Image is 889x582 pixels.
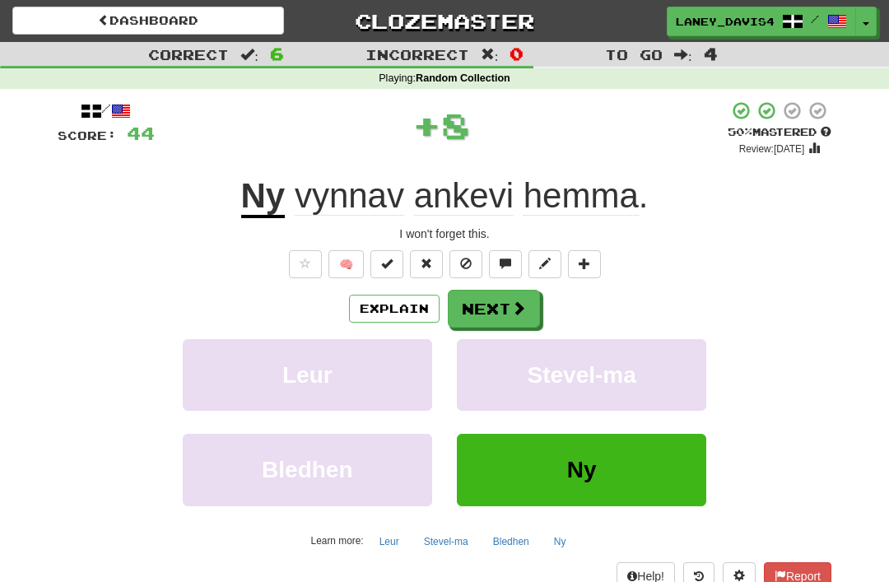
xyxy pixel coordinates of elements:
[240,48,258,62] span: :
[127,123,155,143] span: 44
[328,250,364,278] button: 🧠
[289,250,322,278] button: Favorite sentence (alt+f)
[510,44,524,63] span: 0
[241,176,286,218] u: Ny
[365,46,469,63] span: Incorrect
[449,250,482,278] button: Ignore sentence (alt+i)
[410,250,443,278] button: Reset to 0% Mastered (alt+r)
[481,48,499,62] span: :
[528,362,636,388] span: Stevel-ma
[58,128,117,142] span: Score:
[568,250,601,278] button: Add to collection (alt+a)
[739,143,805,155] small: Review: [DATE]
[370,250,403,278] button: Set this sentence to 100% Mastered (alt+m)
[545,529,575,554] button: Ny
[528,250,561,278] button: Edit sentence (alt+d)
[605,46,663,63] span: To go
[524,176,639,216] span: hemma
[349,295,440,323] button: Explain
[412,100,441,150] span: +
[457,434,706,505] button: Ny
[183,434,432,505] button: Bledhen
[674,48,692,62] span: :
[12,7,284,35] a: Dashboard
[285,176,648,216] span: .
[728,125,831,140] div: Mastered
[484,529,538,554] button: Bledhen
[415,529,477,554] button: Stevel-ma
[370,529,408,554] button: Leur
[309,7,580,35] a: Clozemaster
[448,290,540,328] button: Next
[489,250,522,278] button: Discuss sentence (alt+u)
[567,457,597,482] span: Ny
[183,339,432,411] button: Leur
[311,535,364,547] small: Learn more:
[295,176,404,216] span: vynnav
[676,14,775,29] span: Laney_Davis4
[270,44,284,63] span: 6
[441,105,470,146] span: 8
[704,44,718,63] span: 4
[282,362,333,388] span: Leur
[667,7,856,36] a: Laney_Davis4 /
[148,46,229,63] span: Correct
[262,457,352,482] span: Bledhen
[728,125,752,138] span: 50 %
[457,339,706,411] button: Stevel-ma
[58,226,831,242] div: I won't forget this.
[414,176,514,216] span: ankevi
[811,13,819,25] span: /
[416,72,510,84] strong: Random Collection
[58,100,155,121] div: /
